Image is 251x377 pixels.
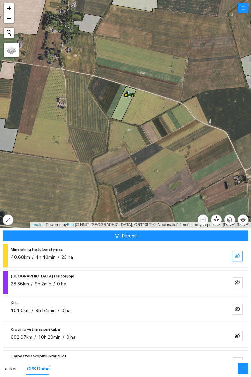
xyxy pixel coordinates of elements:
a: Leaflet [32,222,44,227]
span: Darbas teleskopiniu krautuvu [11,352,66,360]
span: eye-invisible [235,253,240,259]
span: 9h 54min [35,308,56,313]
a: Esri [67,222,74,227]
span: / [63,334,64,340]
button: eye-invisible [232,304,243,315]
span: Mineralinių trąšų barstymas [11,245,63,253]
span: 10h 20min [38,334,61,340]
button: filterFiltruoti [3,230,248,241]
button: expand-alt [3,214,13,225]
button: eye-invisible [232,277,243,288]
span: eye-invisible [235,280,240,286]
a: Layers [4,43,19,57]
button: column-width [198,214,208,225]
span: filter [115,233,119,239]
span: / [32,308,33,313]
span: 682.67km [11,334,32,340]
span: eye-invisible [235,306,240,313]
span: / [58,254,59,260]
span: 23 ha [61,254,73,260]
span: + [7,4,11,12]
span: 0 ha [66,334,76,340]
div: | Powered by © HNIT-[GEOGRAPHIC_DATA]; ORT10LT ©, Nacionalinė žemės tarnyba prie AM, [DATE]-[DATE] [30,222,251,228]
span: / [58,308,59,313]
div: Laukai [3,365,16,372]
span: eye-invisible [235,333,240,339]
span: / [32,254,34,260]
span: / [34,334,36,340]
span: Kita [11,299,19,307]
span: 0 ha [57,281,66,286]
button: menu [238,3,248,13]
span: / [31,281,33,286]
a: Zoom in [4,3,14,13]
span: | [75,222,76,227]
span: Krovinio vežimas priekaba [11,325,60,333]
span: more [238,366,248,371]
span: 151.5km [11,308,30,313]
button: more [238,363,248,374]
div: GPS Darbai [27,365,51,372]
span: Filtruoti [122,232,137,239]
button: eye-invisible [232,331,243,341]
button: Initiate a new search [4,28,14,38]
a: Zoom out [4,13,14,23]
span: 40.68km [11,254,30,260]
button: eye-invisible [232,251,243,261]
span: column-width [198,217,208,222]
span: expand-alt [3,217,13,222]
span: aim [238,217,248,222]
button: eye-invisible [232,357,243,368]
span: 0 ha [61,308,71,313]
span: [GEOGRAPHIC_DATA] teritorijoje [11,272,74,280]
span: 9h 2min [35,281,51,286]
span: 1h 43min [36,254,56,260]
span: − [7,14,11,22]
span: / [53,281,55,286]
button: aim [238,214,248,225]
span: 28.36km [11,281,29,286]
